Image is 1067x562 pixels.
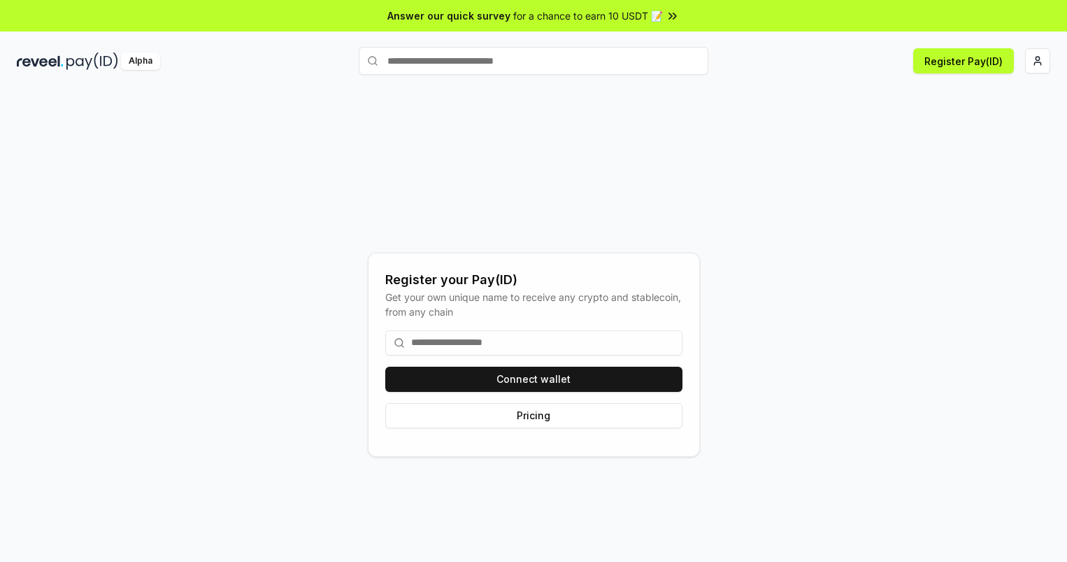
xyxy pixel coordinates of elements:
button: Register Pay(ID) [913,48,1014,73]
div: Register your Pay(ID) [385,270,682,290]
img: pay_id [66,52,118,70]
span: for a chance to earn 10 USDT 📝 [513,8,663,23]
button: Connect wallet [385,367,682,392]
button: Pricing [385,403,682,428]
img: reveel_dark [17,52,64,70]
span: Answer our quick survey [387,8,510,23]
div: Get your own unique name to receive any crypto and stablecoin, from any chain [385,290,682,319]
div: Alpha [121,52,160,70]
